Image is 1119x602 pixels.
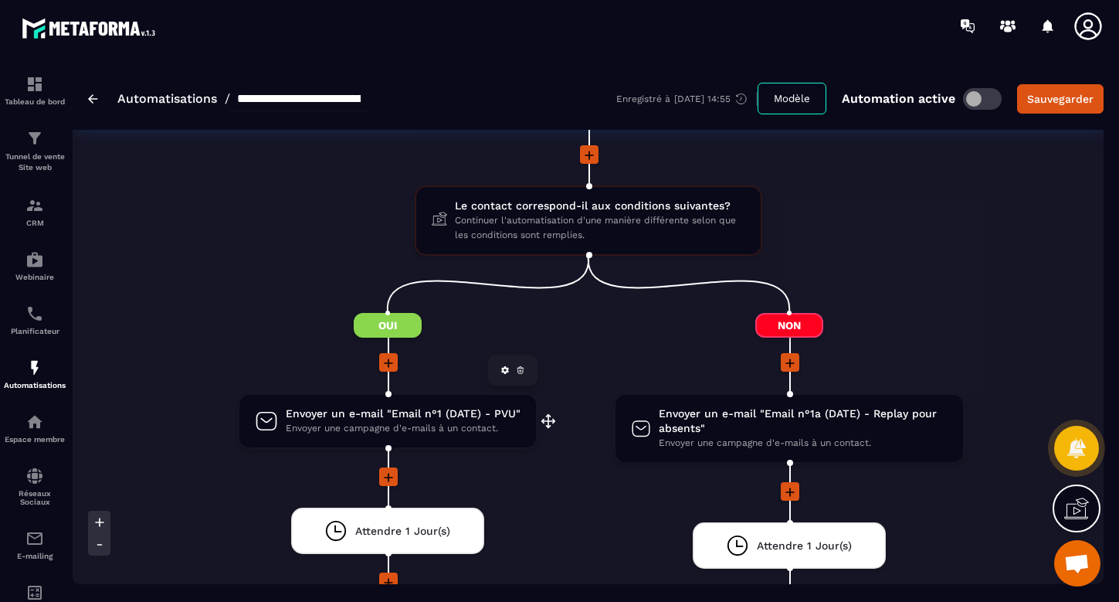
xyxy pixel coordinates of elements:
[4,185,66,239] a: formationformationCRM
[659,436,948,451] span: Envoyer une campagne d'e-mails à un contact.
[455,213,745,243] span: Continuer l'automatisation d'une manière différente selon que les conditions sont remplies.
[4,151,66,173] p: Tunnel de vente Site web
[355,524,450,539] span: Attendre 1 Jour(s)
[4,381,66,389] p: Automatisations
[88,94,98,104] img: arrow
[4,117,66,185] a: formationformationTunnel de vente Site web
[4,489,66,506] p: Réseaux Sociaux
[286,406,521,421] span: Envoyer un e-mail "Email n°1 (DATE) - PVU"
[4,273,66,281] p: Webinaire
[354,313,422,338] span: Oui
[25,413,44,431] img: automations
[25,129,44,148] img: formation
[4,63,66,117] a: formationformationTableau de bord
[22,14,161,43] img: logo
[842,91,955,106] p: Automation active
[4,293,66,347] a: schedulerschedulerPlanificateur
[25,467,44,485] img: social-network
[25,75,44,94] img: formation
[4,518,66,572] a: emailemailE-mailing
[4,327,66,335] p: Planificateur
[117,91,217,106] a: Automatisations
[25,359,44,377] img: automations
[1027,91,1094,107] div: Sauvegarder
[25,529,44,548] img: email
[755,313,823,338] span: Non
[758,83,826,114] button: Modèle
[4,239,66,293] a: automationsautomationsWebinaire
[25,304,44,323] img: scheduler
[674,94,731,104] p: [DATE] 14:55
[659,406,948,436] span: Envoyer un e-mail "Email n°1a (DATE) - Replay pour absents"
[25,196,44,215] img: formation
[4,347,66,401] a: automationsautomationsAutomatisations
[1054,540,1100,587] div: Ouvrir le chat
[225,91,230,106] span: /
[1017,84,1104,114] button: Sauvegarder
[4,219,66,227] p: CRM
[4,455,66,518] a: social-networksocial-networkRéseaux Sociaux
[4,552,66,560] p: E-mailing
[25,250,44,269] img: automations
[4,435,66,444] p: Espace membre
[455,199,745,213] span: Le contact correspond-il aux conditions suivantes?
[616,92,758,106] div: Enregistré à
[25,583,44,602] img: accountant
[4,97,66,106] p: Tableau de bord
[286,421,521,436] span: Envoyer une campagne d'e-mails à un contact.
[757,539,852,553] span: Attendre 1 Jour(s)
[4,401,66,455] a: automationsautomationsEspace membre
